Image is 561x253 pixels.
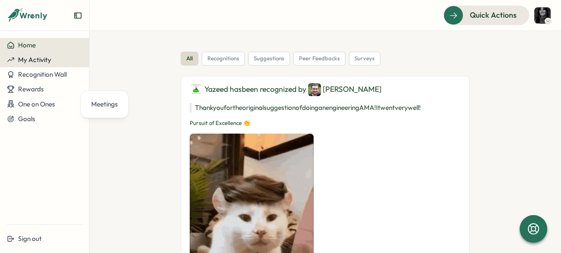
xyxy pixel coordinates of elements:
[354,55,375,62] span: surveys
[299,55,340,62] span: peer feedbacks
[18,234,42,243] span: Sign out
[18,41,36,49] span: Home
[534,7,551,24] img: Vic de Aranzeta
[18,115,35,123] span: Goals
[444,6,529,25] button: Quick Actions
[190,103,461,112] p: Thank you for the original suggestion of doing an engineering AMA! It went very well!
[207,55,239,62] span: recognitions
[18,56,51,64] span: My Activity
[74,11,82,20] button: Expand sidebar
[308,83,321,96] img: Nick Burgan
[18,70,67,78] span: Recognition Wall
[254,55,284,62] span: suggestions
[18,100,55,108] span: One on Ones
[308,83,382,96] div: [PERSON_NAME]
[190,119,461,127] p: Pursuit of Excellence 👏
[88,96,121,112] a: Meetings
[190,83,203,96] img: Yazeed Loonat
[18,85,44,93] span: Rewards
[470,9,517,21] span: Quick Actions
[190,83,461,96] div: Yazeed has been recognized by
[91,100,118,109] div: Meetings
[186,55,193,62] span: all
